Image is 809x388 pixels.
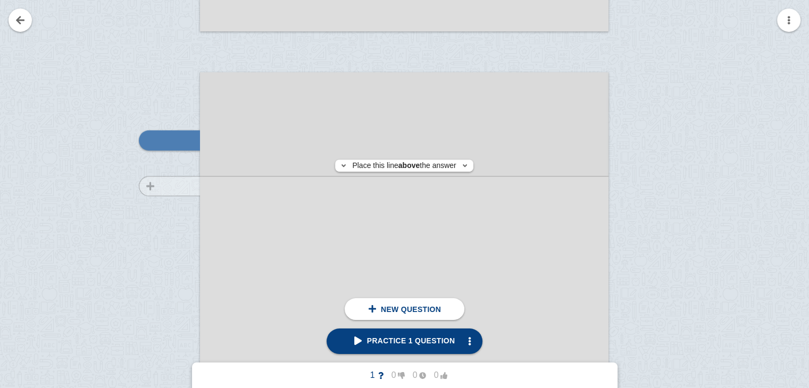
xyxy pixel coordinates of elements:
a: Practice 1 question [327,328,483,354]
button: 1000 [354,367,456,384]
span: 1 [362,370,383,380]
div: Place this line the answer [335,159,473,171]
span: 0 [426,370,447,380]
span: 0 [383,370,405,380]
strong: above [398,161,420,170]
span: 0 [405,370,426,380]
span: Practice 1 question [354,336,455,345]
span: New question [381,305,441,314]
a: Go back to your notes [9,9,32,32]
